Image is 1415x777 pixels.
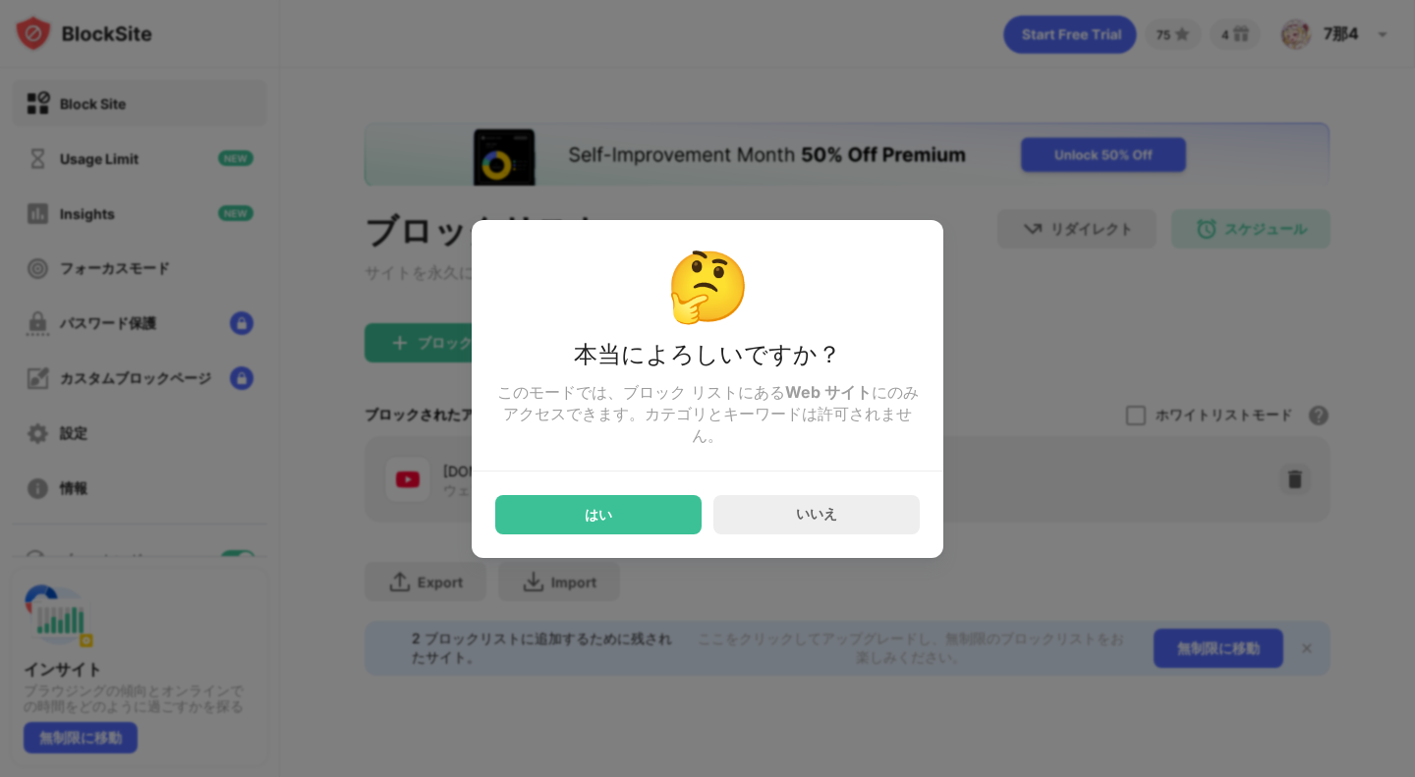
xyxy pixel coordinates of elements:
[495,244,920,327] div: 🤔
[785,382,872,402] strong: Web サイト
[585,507,612,523] div: はい
[495,382,920,447] div: このモードでは、ブロック リストにある にのみアクセスできます。カテゴリとキーワードは許可されません。
[495,339,920,382] div: 本当によろしいですか？
[796,505,837,524] div: いいえ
